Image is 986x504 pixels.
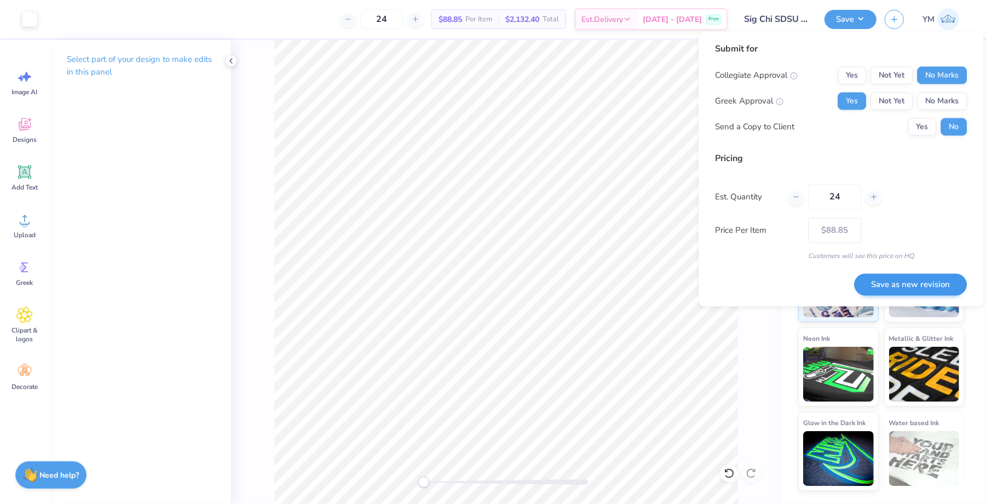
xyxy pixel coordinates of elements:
img: Metallic & Glitter Ink [889,347,960,402]
span: Designs [13,135,37,144]
span: Upload [14,231,36,239]
button: No Marks [917,67,967,84]
span: Per Item [465,14,492,25]
button: Save as new revision [854,273,967,296]
button: Save [824,10,877,29]
input: – – [808,185,861,210]
label: Est. Quantity [715,191,780,203]
span: Neon Ink [803,333,830,344]
button: Not Yet [870,67,913,84]
span: Water based Ink [889,417,939,428]
span: Greek [16,278,33,287]
span: [DATE] - [DATE] [643,14,702,25]
a: YM [918,8,964,30]
div: Collegiate Approval [715,69,798,82]
span: $88.85 [439,14,462,25]
span: Image AI [12,88,38,96]
div: Greek Approval [715,95,783,107]
span: Metallic & Glitter Ink [889,333,954,344]
button: No Marks [917,93,967,110]
span: Decorate [11,382,38,391]
span: Clipart & logos [7,326,43,343]
span: Add Text [11,183,38,192]
span: $2,132.40 [505,14,539,25]
span: Total [543,14,559,25]
div: Submit for [715,43,967,56]
img: Yasmine Manno [937,8,959,30]
label: Price Per Item [715,224,800,237]
button: Not Yet [870,93,913,110]
span: YM [922,13,935,26]
div: Accessibility label [418,477,429,488]
strong: Need help? [40,470,79,480]
img: Neon Ink [803,347,874,402]
div: Send a Copy to Client [715,121,794,133]
button: Yes [908,118,936,136]
img: Glow in the Dark Ink [803,431,874,486]
div: Customers will see this price on HQ. [715,251,967,261]
button: No [941,118,967,136]
p: Select part of your design to make edits in this panel [67,53,214,78]
button: Yes [838,67,866,84]
span: Free [708,15,719,23]
input: – – [360,9,403,29]
div: Pricing [715,152,967,165]
span: Glow in the Dark Ink [803,417,866,428]
input: Untitled Design [736,8,816,30]
img: Water based Ink [889,431,960,486]
button: Yes [838,93,866,110]
span: Est. Delivery [581,14,623,25]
